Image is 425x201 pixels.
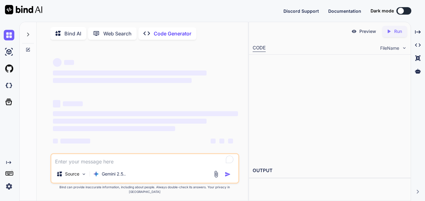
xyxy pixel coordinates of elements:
span: ‌ [53,71,207,75]
img: settings [4,181,14,192]
img: chat [4,30,14,40]
img: ai-studio [4,47,14,57]
p: Source [65,171,79,177]
img: icon [225,171,231,177]
textarea: To enrich screen reader interactions, please activate Accessibility in Grammarly extension settings [51,154,238,165]
span: ‌ [53,78,192,83]
div: CODE [253,44,266,52]
span: ‌ [64,60,74,65]
span: ‌ [211,139,216,144]
span: FileName [380,45,399,51]
h2: OUTPUT [249,163,411,178]
img: darkCloudIdeIcon [4,80,14,91]
p: Web Search [103,30,132,37]
span: ‌ [53,58,62,67]
span: ‌ [60,139,90,144]
p: Bind AI [64,30,81,37]
button: Discord Support [283,8,319,14]
span: ‌ [53,119,207,124]
p: Gemini 2.5.. [102,171,126,177]
img: Bind AI [5,5,42,14]
img: preview [351,29,357,34]
span: ‌ [228,139,233,144]
span: ‌ [219,139,224,144]
p: Preview [359,28,376,34]
span: ‌ [53,100,60,107]
span: ‌ [53,139,58,144]
img: Pick Models [81,171,86,177]
p: Code Generator [154,30,191,37]
button: Documentation [328,8,361,14]
img: Gemini 2.5 flash [93,171,99,177]
span: Dark mode [371,8,394,14]
img: attachment [213,171,220,178]
p: Run [394,28,402,34]
img: githubLight [4,63,14,74]
img: chevron down [402,45,407,51]
p: Bind can provide inaccurate information, including about people. Always double-check its answers.... [50,185,239,194]
span: ‌ [63,101,83,106]
span: ‌ [53,126,175,131]
span: ‌ [53,111,238,116]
